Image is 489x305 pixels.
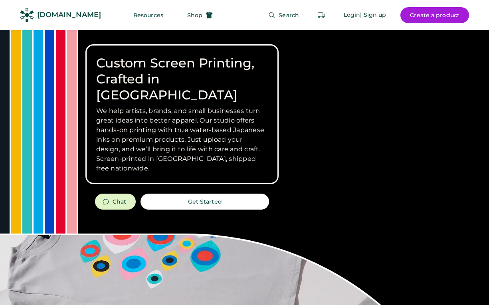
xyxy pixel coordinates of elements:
[178,7,222,23] button: Shop
[95,194,136,210] button: Chat
[124,7,173,23] button: Resources
[279,12,299,18] span: Search
[141,194,269,210] button: Get Started
[37,10,101,20] div: [DOMAIN_NAME]
[344,11,360,19] div: Login
[20,8,34,22] img: Rendered Logo - Screens
[187,12,202,18] span: Shop
[313,7,329,23] button: Retrieve an order
[360,11,386,19] div: | Sign up
[96,55,268,103] h1: Custom Screen Printing, Crafted in [GEOGRAPHIC_DATA]
[259,7,309,23] button: Search
[400,7,469,23] button: Create a product
[96,106,268,173] h3: We help artists, brands, and small businesses turn great ideas into better apparel. Our studio of...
